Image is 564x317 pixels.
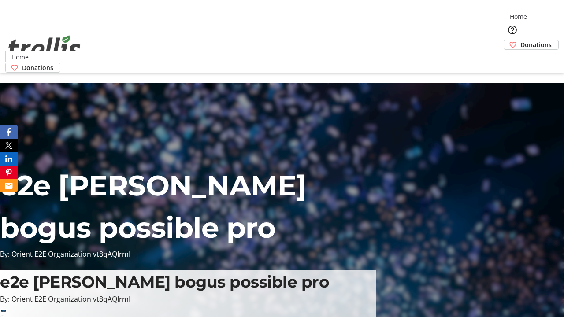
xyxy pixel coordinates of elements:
span: Donations [22,63,53,72]
button: Cart [504,50,521,67]
a: Home [6,52,34,62]
span: Donations [520,40,552,49]
a: Donations [504,40,559,50]
a: Donations [5,63,60,73]
button: Help [504,21,521,39]
a: Home [504,12,532,21]
span: Home [510,12,527,21]
span: Home [11,52,29,62]
img: Orient E2E Organization vt8qAQIrmI's Logo [5,26,84,70]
